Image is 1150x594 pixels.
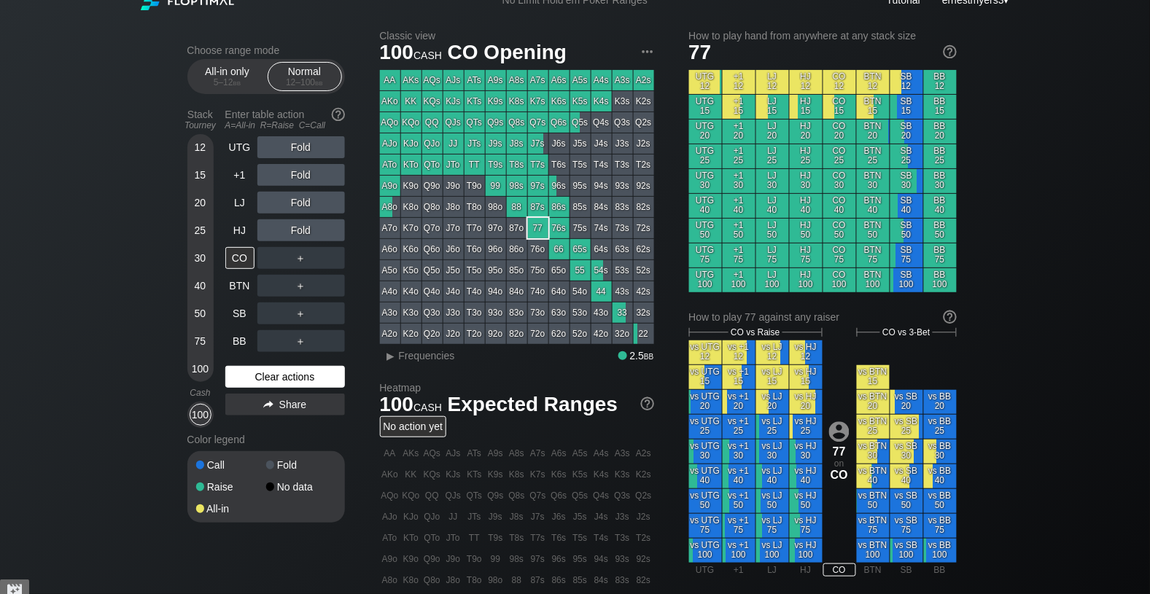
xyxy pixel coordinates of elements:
[924,169,957,193] div: BB 30
[634,197,654,217] div: 82s
[263,401,273,409] img: share.864f2f62.svg
[640,396,656,412] img: help.32db89a4.svg
[380,91,400,112] div: AKo
[823,194,856,218] div: CO 40
[190,219,211,241] div: 25
[570,239,591,259] div: 65s
[890,144,923,168] div: SB 25
[380,155,400,175] div: ATo
[486,239,506,259] div: 96o
[723,243,755,267] div: +1 75
[257,302,345,324] div: ＋
[549,112,570,133] div: Q6s
[890,95,923,119] div: SB 15
[446,42,569,66] span: CO Opening
[190,247,211,269] div: 30
[689,144,722,168] div: UTG 25
[570,155,591,175] div: T5s
[857,194,890,218] div: BTN 40
[924,243,957,267] div: BB 75
[528,324,548,344] div: 72o
[507,70,527,90] div: A8s
[190,275,211,297] div: 40
[401,155,421,175] div: KTo
[591,155,612,175] div: T4s
[486,218,506,238] div: 97o
[190,192,211,214] div: 20
[486,70,506,90] div: A9s
[942,309,958,325] img: help.32db89a4.svg
[689,41,712,63] span: 77
[528,133,548,154] div: J7s
[924,95,957,119] div: BB 15
[790,144,823,168] div: HJ 25
[591,239,612,259] div: 64s
[225,247,255,269] div: CO
[570,324,591,344] div: 52o
[190,136,211,158] div: 12
[315,77,323,87] span: bb
[790,169,823,193] div: HJ 30
[634,260,654,281] div: 52s
[528,197,548,217] div: 87s
[570,112,591,133] div: Q5s
[486,324,506,344] div: 92o
[380,70,400,90] div: AA
[401,112,421,133] div: KQo
[465,176,485,196] div: T9o
[613,197,633,217] div: 83s
[422,260,443,281] div: Q5o
[190,302,211,324] div: 50
[465,112,485,133] div: QTs
[723,268,755,292] div: +1 100
[613,281,633,302] div: 43s
[528,302,548,323] div: 73o
[924,120,957,144] div: BB 20
[380,176,400,196] div: A9o
[380,112,400,133] div: AQo
[591,197,612,217] div: 84s
[942,44,958,60] img: help.32db89a4.svg
[257,247,345,269] div: ＋
[549,239,570,259] div: 66
[756,268,789,292] div: LJ 100
[549,133,570,154] div: J6s
[465,155,485,175] div: TT
[486,112,506,133] div: Q9s
[528,218,548,238] div: 77
[689,169,722,193] div: UTG 30
[507,155,527,175] div: T8s
[507,197,527,217] div: 88
[194,63,261,90] div: All-in only
[196,482,266,492] div: Raise
[486,281,506,302] div: 94o
[591,91,612,112] div: K4s
[924,219,957,243] div: BB 50
[507,112,527,133] div: Q8s
[225,103,345,136] div: Enter table action
[857,95,890,119] div: BTN 15
[380,218,400,238] div: A7o
[528,239,548,259] div: 76o
[401,91,421,112] div: KK
[401,176,421,196] div: K9o
[266,460,336,470] div: Fold
[257,219,345,241] div: Fold
[756,70,789,94] div: LJ 12
[823,169,856,193] div: CO 30
[549,91,570,112] div: K6s
[613,176,633,196] div: 93s
[689,243,722,267] div: UTG 75
[190,164,211,186] div: 15
[570,133,591,154] div: J5s
[486,197,506,217] div: 98o
[613,70,633,90] div: A3s
[422,302,443,323] div: Q3o
[401,239,421,259] div: K6o
[549,176,570,196] div: 96s
[591,324,612,344] div: 42o
[528,112,548,133] div: Q7s
[528,176,548,196] div: 97s
[723,70,755,94] div: +1 12
[197,77,258,87] div: 5 – 12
